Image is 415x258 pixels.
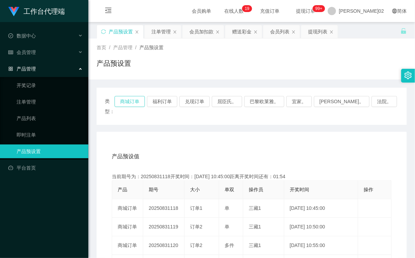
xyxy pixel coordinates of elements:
[245,5,247,12] p: 1
[284,236,358,255] td: [DATE] 10:55:00
[190,224,202,229] span: 订单2
[372,96,397,107] button: 法院。
[149,187,158,192] span: 期号
[225,205,229,211] span: 单
[112,199,143,218] td: 商城订单
[105,96,115,117] span: 类型：
[254,30,258,34] i: 图标： 关闭
[232,25,251,38] div: 赠送彩金
[8,161,83,175] a: 图标： 仪表板平台首页
[17,128,83,142] a: 即时注单
[292,30,296,34] i: 图标： 关闭
[139,45,164,50] span: 产品预设置
[397,8,407,14] font: 简体
[296,8,315,14] font: 提现订单
[225,224,229,229] span: 单
[314,96,369,107] button: [PERSON_NAME]。
[112,218,143,236] td: 商城订单
[249,187,263,192] span: 操作员
[244,96,284,107] button: 巴黎欧莱雅。
[112,152,139,161] span: 产品预设值
[135,45,137,50] span: /
[189,25,214,38] div: 会员加扣款
[8,8,65,14] a: 工作台代理端
[284,199,358,218] td: [DATE] 10:45:00
[17,66,36,72] font: 产品管理
[313,5,325,12] sup: 1025
[147,96,177,107] button: 福利订单
[225,187,234,192] span: 单双
[112,173,392,180] div: 当前期号为：20250831118开奖时间：[DATE] 10:45:00距离开奖时间还有：01:54
[8,33,13,38] i: 图标： check-circle-o
[143,199,185,218] td: 20250831118
[97,58,131,68] h1: 产品预设置
[329,30,334,34] i: 图标： 关闭
[401,28,407,34] i: 图标： 解锁
[109,45,110,50] span: /
[225,243,234,248] span: 多件
[8,7,19,17] img: logo.9652507e.png
[17,33,36,39] font: 数据中心
[173,30,177,34] i: 图标： 关闭
[404,72,412,79] i: 图标： 设置
[260,8,279,14] font: 充值订单
[17,144,83,158] a: 产品预设置
[243,218,284,236] td: 三藏1
[270,25,289,38] div: 会员列表
[364,187,373,192] span: 操作
[101,29,106,34] i: 图标： 同步
[190,187,200,192] span: 大小
[243,199,284,218] td: 三藏1
[17,50,36,55] font: 会员管理
[143,236,185,255] td: 20250831120
[115,96,145,107] button: 商城订单
[109,25,133,38] div: 产品预设置
[243,236,284,255] td: 三藏1
[143,218,185,236] td: 20250831119
[242,5,252,12] sup: 19
[135,30,139,34] i: 图标： 关闭
[17,111,83,125] a: 产品列表
[112,236,143,255] td: 商城订单
[216,30,220,34] i: 图标： 关闭
[97,45,106,50] span: 首页
[392,9,397,13] i: 图标： global
[224,8,244,14] font: 在线人数
[247,5,249,12] p: 9
[118,187,127,192] span: 产品
[113,45,132,50] span: 产品管理
[286,96,312,107] button: 宜家。
[190,205,202,211] span: 订单1
[284,218,358,236] td: [DATE] 10:50:00
[190,243,202,248] span: 订单2
[8,50,13,55] i: 图标： table
[17,78,83,92] a: 开奖记录
[23,0,65,22] h1: 工作台代理端
[151,25,171,38] div: 注单管理
[17,95,83,109] a: 注单管理
[8,66,13,71] i: 图标： AppStore-O
[97,0,120,22] i: 图标： menu-fold
[290,187,309,192] span: 开奖时间
[212,96,242,107] button: 屈臣氏。
[308,25,327,38] div: 提现列表
[179,96,210,107] button: 兑现订单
